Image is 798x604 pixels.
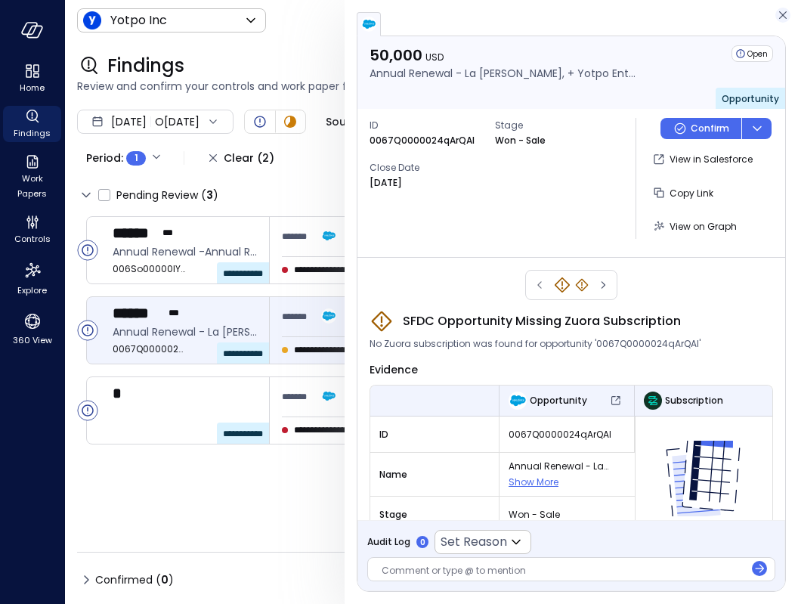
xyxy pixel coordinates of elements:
[670,152,753,167] p: View in Salesforce
[509,507,626,522] span: Won - Sale
[509,475,558,488] span: Show More
[77,320,98,341] div: Open
[156,571,174,588] div: ( )
[3,151,61,203] div: Work Papers
[116,183,218,207] span: Pending Review
[379,507,490,522] span: Stage
[14,125,51,141] span: Findings
[379,427,490,442] span: ID
[326,109,364,135] div: Source
[113,324,257,340] span: Annual Renewal - La Maison Simons, + Yotpo Enterprise + Insights (New Customer), Aug 2025
[441,533,507,551] p: Set Reason
[251,113,269,131] div: Open
[161,572,169,587] span: 0
[110,11,167,29] p: Yotpo Inc
[20,80,45,95] span: Home
[95,568,174,592] span: Confirmed
[495,133,546,148] p: Won - Sale
[403,312,681,330] span: SFDC Opportunity Missing Zuora Subscription
[77,400,98,421] div: Open
[206,187,213,203] span: 3
[3,308,61,349] div: 360 View
[509,392,527,410] img: Opportunity
[196,145,286,171] button: Clear (2)
[370,118,483,133] span: ID
[113,262,188,277] span: 006So00000IY8onIAD
[111,113,147,130] span: [DATE]
[420,537,425,548] p: 0
[644,392,662,410] img: Subscription
[574,277,589,293] div: SFDC Opportunity Missing Zuora Subscription
[509,427,625,442] span: 0067Q0000024qArQAI
[370,133,475,148] p: 0067Q0000024qArQAI
[3,106,61,142] div: Findings
[660,118,741,139] button: Confirm
[665,393,723,408] span: Subscription
[495,118,608,133] span: Stage
[3,212,61,248] div: Controls
[670,220,737,233] span: View on Graph
[17,283,47,298] span: Explore
[741,118,772,139] button: dropdown-icon-button
[691,121,729,136] p: Confirm
[370,160,483,175] span: Close Date
[660,118,772,139] div: Button group with a nested menu
[648,180,719,206] button: Copy Link
[722,92,779,105] span: Opportunity
[3,257,61,299] div: Explore
[370,362,418,377] span: Evidence
[530,393,587,408] span: Opportunity
[77,78,786,94] span: Review and confirm your controls and work paper findings
[370,336,701,352] span: No Zuora subscription was found for opportunity '0067Q0000024qArQAI'
[113,243,257,260] span: Annual Renewal -Annual Renewal - Centre Sports LLC, Reviews + VMS + Loyalty 2026
[107,54,184,78] span: Findings
[135,150,138,166] span: 1
[224,149,274,168] div: Clear (2)
[670,187,713,200] span: Copy Link
[86,145,146,171] div: Period :
[370,45,642,65] p: 50,000
[367,534,410,550] span: Audit Log
[648,213,743,239] button: View on Graph
[201,187,218,203] div: ( )
[731,45,773,62] div: Open
[14,231,51,246] span: Controls
[370,65,642,82] p: Annual Renewal - La [PERSON_NAME], + Yotpo Enterprise + Insights (New Customer), [DATE]
[553,276,571,294] div: SFDC Opportunity Missing Zuora Subscription
[648,147,759,172] button: View in Salesforce
[509,459,626,474] span: Annual Renewal - La [PERSON_NAME], + Yotpo Enterprise + Insights (New Customer), [DATE]
[9,171,55,201] span: Work Papers
[113,342,188,357] span: 0067Q0000024qArQAI
[281,113,299,131] div: In Progress
[77,240,98,261] div: Open
[370,175,402,190] p: [DATE]
[361,17,376,32] img: salesforce
[83,11,101,29] img: Icon
[425,51,444,63] span: USD
[13,333,52,348] span: 360 View
[379,467,490,482] span: Name
[3,60,61,97] div: Home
